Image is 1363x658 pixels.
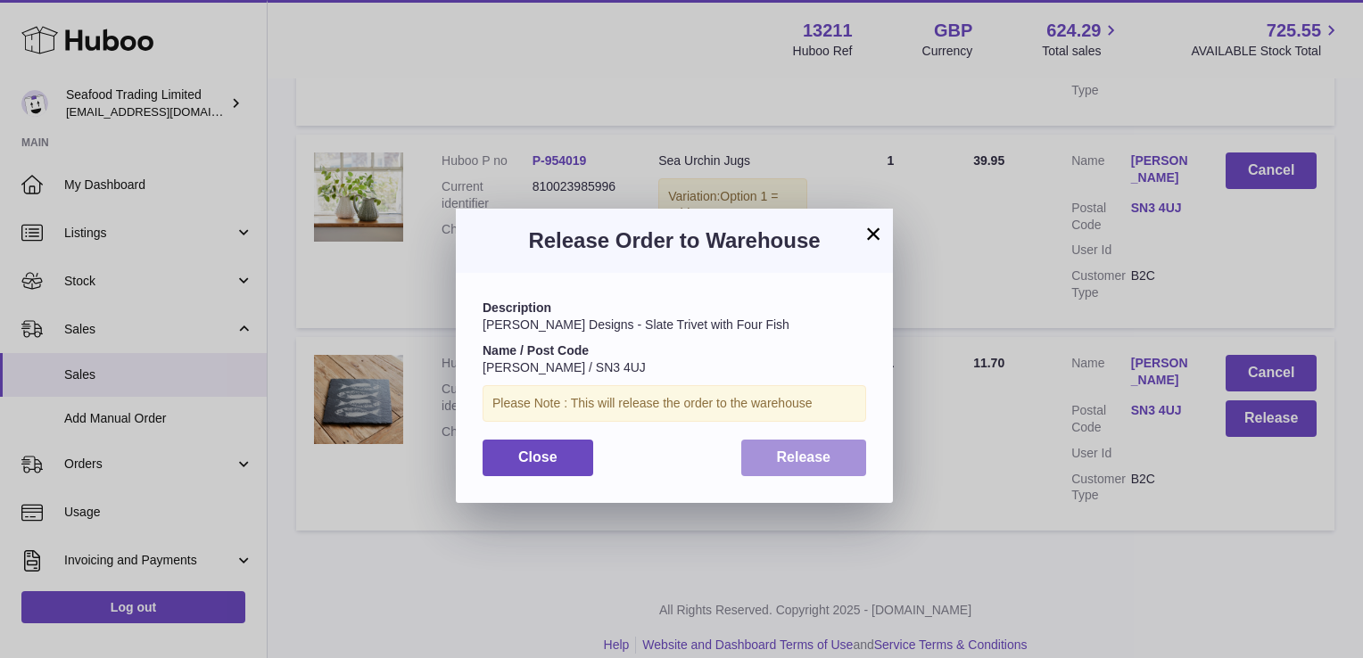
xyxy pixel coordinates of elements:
[863,223,884,244] button: ×
[483,300,551,315] strong: Description
[777,449,831,465] span: Release
[483,385,866,422] div: Please Note : This will release the order to the warehouse
[518,449,558,465] span: Close
[483,360,646,374] span: [PERSON_NAME] / SN3 4UJ
[483,226,866,255] h3: Release Order to Warehouse
[483,317,789,332] span: [PERSON_NAME] Designs - Slate Trivet with Four Fish
[483,343,589,358] strong: Name / Post Code
[741,440,867,476] button: Release
[483,440,593,476] button: Close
